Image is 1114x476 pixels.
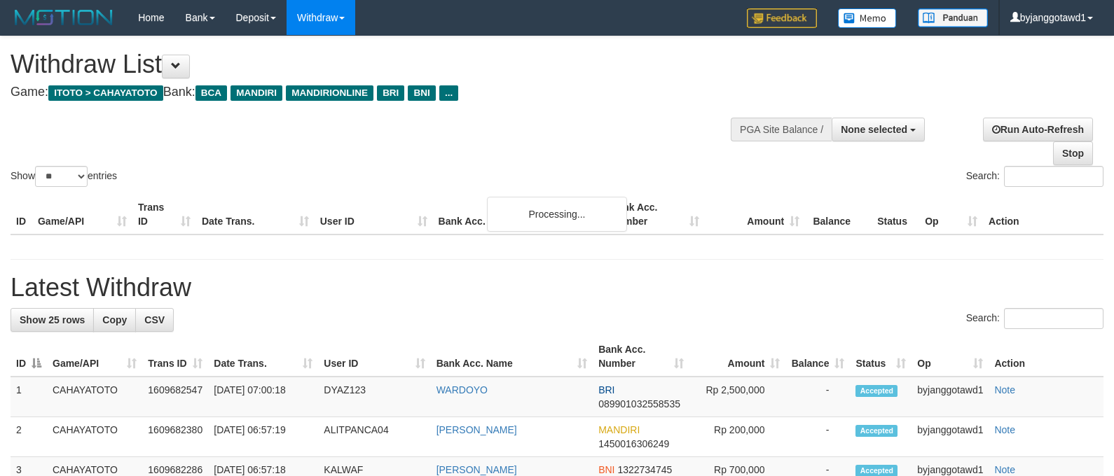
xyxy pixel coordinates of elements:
span: Copy 1322734745 to clipboard [617,464,672,475]
button: None selected [832,118,925,141]
th: User ID [315,195,433,234]
span: CSV [144,314,165,325]
span: BCA [195,85,227,101]
td: CAHAYATOTO [47,377,142,417]
img: Button%20Memo.svg [838,8,897,28]
th: Action [989,337,1103,377]
a: [PERSON_NAME] [436,424,517,435]
th: User ID: activate to sort column ascending [318,337,430,377]
td: byjanggotawd1 [912,417,989,457]
label: Search: [966,308,1103,329]
th: Balance: activate to sort column ascending [785,337,850,377]
td: 1609682380 [142,417,208,457]
span: BRI [598,384,614,395]
span: MANDIRIONLINE [286,85,373,101]
td: DYAZ123 [318,377,430,417]
span: Accepted [855,425,898,437]
span: Copy [102,314,127,325]
select: Showentries [35,166,88,187]
div: Processing... [487,197,627,232]
span: Accepted [855,385,898,397]
th: Action [983,195,1103,234]
span: MANDIRI [231,85,282,101]
th: Bank Acc. Name: activate to sort column ascending [431,337,593,377]
span: ... [439,85,458,101]
img: MOTION_logo.png [11,7,117,28]
a: CSV [135,308,174,332]
th: Status [872,195,919,234]
span: BRI [377,85,404,101]
th: Amount [705,195,805,234]
th: Date Trans. [196,195,315,234]
td: [DATE] 07:00:18 [208,377,318,417]
th: Bank Acc. Number [605,195,705,234]
input: Search: [1004,308,1103,329]
td: [DATE] 06:57:19 [208,417,318,457]
th: Trans ID [132,195,196,234]
th: ID: activate to sort column descending [11,337,47,377]
label: Show entries [11,166,117,187]
a: Run Auto-Refresh [983,118,1093,141]
th: Date Trans.: activate to sort column ascending [208,337,318,377]
a: Copy [93,308,136,332]
span: Show 25 rows [20,314,85,325]
th: Game/API [32,195,132,234]
a: [PERSON_NAME] [436,464,517,475]
span: None selected [841,124,907,135]
a: Note [994,464,1015,475]
a: Stop [1053,141,1093,165]
img: panduan.png [918,8,988,27]
span: Copy 089901032558535 to clipboard [598,398,680,409]
th: Bank Acc. Number: activate to sort column ascending [593,337,689,377]
td: byjanggotawd1 [912,377,989,417]
a: Note [994,424,1015,435]
td: Rp 2,500,000 [689,377,785,417]
th: Trans ID: activate to sort column ascending [142,337,208,377]
td: ALITPANCA04 [318,417,430,457]
img: Feedback.jpg [747,8,817,28]
label: Search: [966,166,1103,187]
th: Bank Acc. Name [433,195,605,234]
th: Op [919,195,983,234]
td: - [785,417,850,457]
th: ID [11,195,32,234]
a: WARDOYO [436,384,488,395]
h1: Latest Withdraw [11,274,1103,302]
div: PGA Site Balance / [731,118,832,141]
h1: Withdraw List [11,50,729,78]
td: 1609682547 [142,377,208,417]
td: CAHAYATOTO [47,417,142,457]
th: Status: activate to sort column ascending [850,337,912,377]
th: Balance [805,195,872,234]
h4: Game: Bank: [11,85,729,99]
th: Op: activate to sort column ascending [912,337,989,377]
span: BNI [408,85,435,101]
span: ITOTO > CAHAYATOTO [48,85,163,101]
th: Game/API: activate to sort column ascending [47,337,142,377]
span: BNI [598,464,614,475]
a: Note [994,384,1015,395]
td: Rp 200,000 [689,417,785,457]
td: 2 [11,417,47,457]
input: Search: [1004,166,1103,187]
a: Show 25 rows [11,308,94,332]
th: Amount: activate to sort column ascending [689,337,785,377]
td: - [785,377,850,417]
span: MANDIRI [598,424,640,435]
span: Copy 1450016306249 to clipboard [598,438,669,449]
td: 1 [11,377,47,417]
